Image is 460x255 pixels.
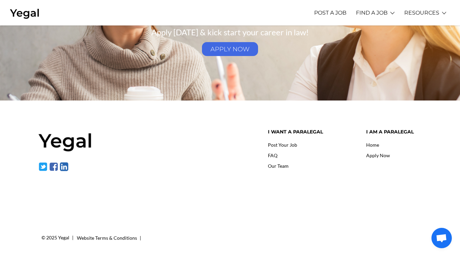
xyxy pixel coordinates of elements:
a: Our Team [268,163,289,169]
a: APPLY NOW [202,42,258,56]
div: © 2025 Yegal [41,233,73,242]
a: Home [366,142,379,148]
img: facebook-1.svg [49,162,58,171]
a: RESOURCES [404,3,439,22]
a: FIND A JOB [356,3,388,22]
a: FAQ [268,152,277,158]
p: Apply [DATE] & kick start your career in law! [48,24,412,40]
img: twitter-1.svg [38,162,48,171]
h4: I am a paralegal [366,129,422,135]
a: Post Your Job [268,142,297,148]
a: Website Terms & Conditions [77,235,137,241]
a: POST A JOB [314,3,346,22]
a: Open chat [431,228,452,248]
img: linkedin-1.svg [59,162,69,171]
h4: I want a paralegal [268,129,356,135]
a: Apply Now [366,152,390,158]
